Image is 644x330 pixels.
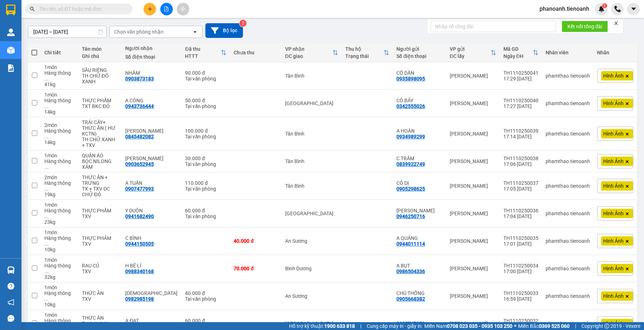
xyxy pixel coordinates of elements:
div: [GEOGRAPHIC_DATA] [285,211,338,216]
div: [PERSON_NAME] [450,293,496,299]
div: Người gửi [396,46,442,52]
div: 17:00 [DATE] [503,269,538,274]
input: Tìm tên, số ĐT hoặc mã đơn [39,5,124,13]
div: 0944150505 [125,241,154,247]
span: | [575,322,576,330]
div: 0986504336 [396,269,425,274]
div: TXV [82,213,118,219]
span: Hình Ảnh [603,293,624,299]
svg: open [192,29,198,35]
div: 41 kg [44,82,75,87]
div: 100.000 đ [185,128,226,134]
div: [PERSON_NAME] [450,183,496,189]
img: phone-icon [614,6,621,12]
div: Hàng thông thường [44,208,75,219]
div: Tân Bình [285,73,338,79]
img: warehouse-icon [7,266,15,274]
input: Select a date range. [28,26,106,38]
th: Toggle SortBy [446,43,500,62]
div: 50.000 đ [185,98,226,103]
div: TXV [82,296,118,302]
div: Tại văn phòng [185,76,226,82]
div: H BÊ LÍ [125,263,178,269]
div: [PERSON_NAME] [450,158,496,164]
div: Chọn văn phòng nhận [114,28,164,35]
div: TH1110250036 [503,208,538,213]
div: A ĐẠT [125,318,178,324]
div: C BÌNH [125,235,178,241]
button: Bộ lọc [205,23,243,38]
div: phamthao.tienoanh [546,100,590,106]
span: Hình Ảnh [603,320,624,327]
div: Thu hộ [345,46,384,52]
div: Tên món [82,46,118,52]
span: caret-down [630,6,637,12]
div: 110.000 đ [185,180,226,186]
div: phamthao.tienoanh [546,73,590,79]
div: 30.000 đ [185,156,226,161]
th: Toggle SortBy [342,43,393,62]
div: [GEOGRAPHIC_DATA] [285,100,338,106]
div: [PERSON_NAME] [450,266,496,271]
div: Tại văn phòng [185,186,226,192]
div: 10 kg [44,302,75,307]
div: phamthao.tienoanh [546,266,590,271]
th: Toggle SortBy [181,43,230,62]
div: 0944011114 [396,241,425,247]
div: [PERSON_NAME] [450,321,496,326]
div: [PERSON_NAME] [450,238,496,244]
div: HTTT [185,53,221,59]
input: Nhập số tổng đài [431,21,556,32]
span: search [30,6,35,11]
span: question-circle [8,283,14,290]
div: An Sương [285,293,338,299]
div: Số điện thoại [125,54,178,60]
div: ĐC lấy [450,53,491,59]
sup: 2 [239,20,247,27]
span: plus [147,6,152,11]
div: Tại văn phòng [185,213,226,219]
img: warehouse-icon [7,29,15,36]
span: Hình Ảnh [603,183,624,189]
span: | [360,322,361,330]
div: Hàng thông thường [44,318,75,329]
div: 1 món [44,64,75,70]
div: BỌC NILONG XÁM [82,158,118,170]
button: aim [177,3,189,15]
div: TH1110250039 [503,128,538,134]
span: Hỗ trợ kỹ thuật: [289,322,355,330]
div: Trạng thái [345,53,384,59]
div: [PERSON_NAME] [450,131,496,137]
th: Toggle SortBy [282,43,342,62]
div: 17:29 [DATE] [503,76,538,82]
div: Hàng thông thường [44,70,75,82]
span: ... [44,103,49,109]
div: Y DUÔN [125,208,178,213]
div: 32 kg [44,274,75,280]
div: TH1110250041 [503,70,538,76]
div: phamthao.tienoanh [546,131,590,137]
span: Cung cấp máy in - giấy in: [367,322,423,330]
div: RAU CỦ [82,263,118,269]
div: TH1110250040 [503,98,538,103]
div: Hàng thông thường [44,98,75,109]
span: message [8,315,14,322]
span: ... [44,134,49,139]
div: Tại văn phòng [185,161,226,167]
div: CÔ DẦN [396,70,442,76]
div: CÔ BẢY [396,98,442,103]
div: Bình Dương [285,266,338,271]
div: 40.000 đ [234,238,278,244]
div: A CÔNG [125,98,178,103]
div: NHÂM [125,70,178,76]
button: caret-down [627,3,640,15]
div: 0903873183 [125,76,154,82]
div: 17:06 [DATE] [503,161,538,167]
div: TH1110250032 [503,318,538,324]
strong: 1900 633 818 [324,323,355,329]
div: 17:04 [DATE] [503,213,538,219]
div: Tân Bình [285,158,338,164]
div: TXT BKC ĐỎ [82,103,118,109]
span: Hình Ảnh [603,265,624,272]
div: 0943736444 [125,103,154,109]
